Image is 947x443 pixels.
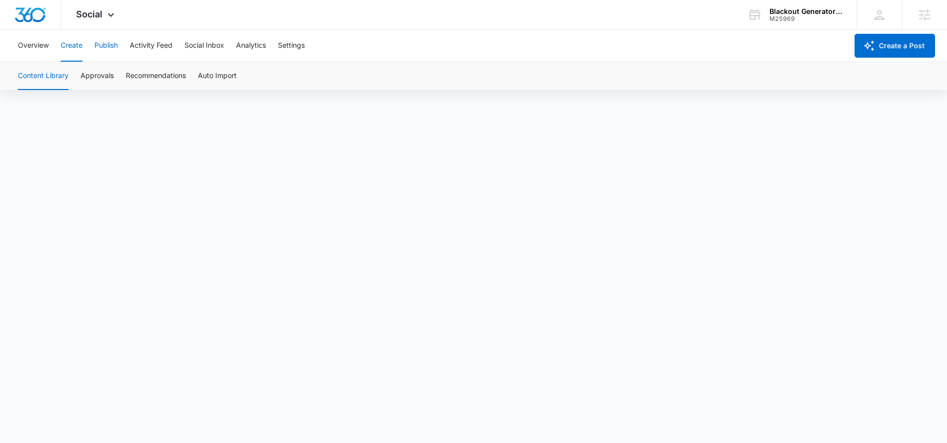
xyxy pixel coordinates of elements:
[18,62,69,90] button: Content Library
[18,30,49,62] button: Overview
[126,62,186,90] button: Recommendations
[278,30,305,62] button: Settings
[855,34,935,58] button: Create a Post
[184,30,224,62] button: Social Inbox
[236,30,266,62] button: Analytics
[94,30,118,62] button: Publish
[61,30,83,62] button: Create
[130,30,172,62] button: Activity Feed
[81,62,114,90] button: Approvals
[76,9,102,19] span: Social
[770,7,842,15] div: account name
[770,15,842,22] div: account id
[198,62,237,90] button: Auto Import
